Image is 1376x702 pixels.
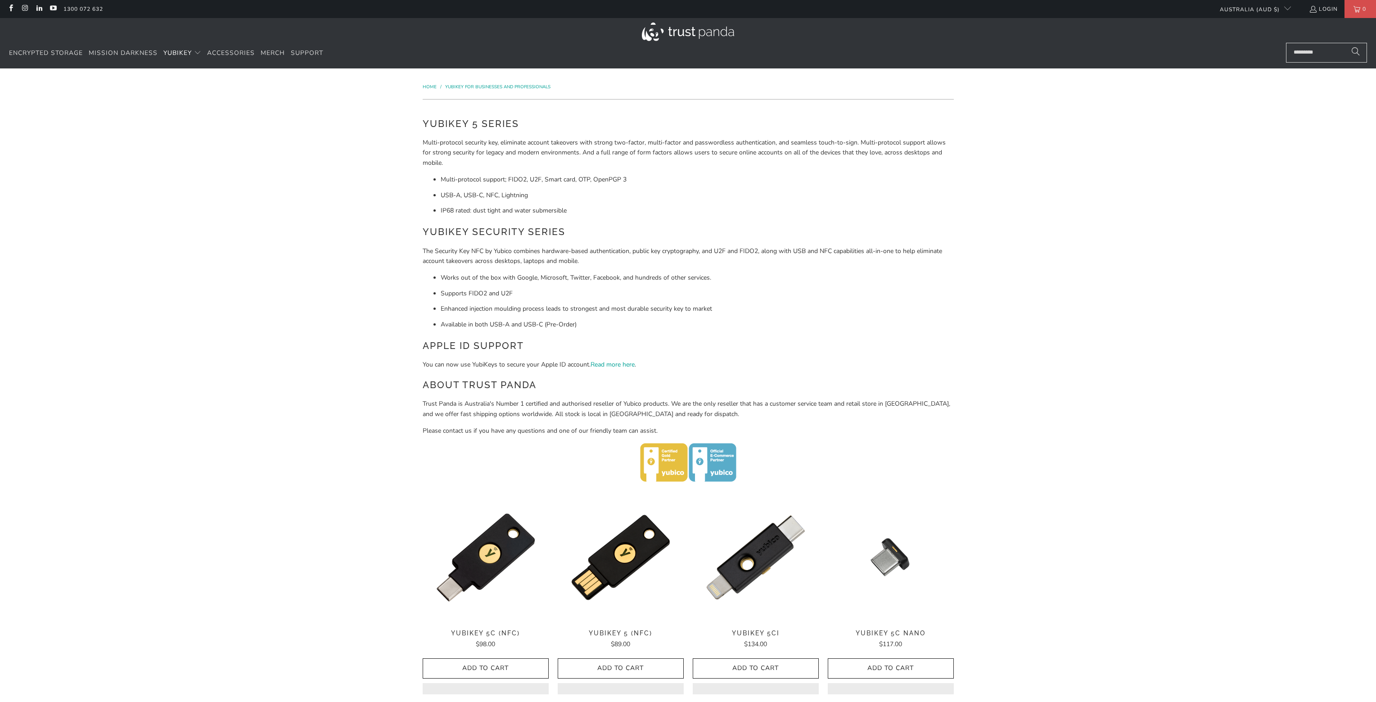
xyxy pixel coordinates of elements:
[441,289,954,299] li: Supports FIDO2 and U2F
[558,494,684,620] img: YubiKey 5 (NFC) - Trust Panda
[1309,4,1338,14] a: Login
[423,399,954,419] p: Trust Panda is Australia's Number 1 certified and authorised reseller of Yubico products. We are ...
[744,640,767,648] span: $134.00
[423,494,549,620] img: YubiKey 5C (NFC) - Trust Panda
[9,43,83,64] a: Encrypted Storage
[432,665,539,672] span: Add to Cart
[445,84,550,90] a: YubiKey for Businesses and Professionals
[261,49,285,57] span: Merch
[63,4,103,14] a: 1300 072 632
[558,630,684,649] a: YubiKey 5 (NFC) $89.00
[423,84,437,90] span: Home
[558,630,684,637] span: YubiKey 5 (NFC)
[828,494,954,620] a: YubiKey 5C Nano - Trust Panda YubiKey 5C Nano - Trust Panda
[423,494,549,620] a: YubiKey 5C (NFC) - Trust Panda YubiKey 5C (NFC) - Trust Panda
[879,640,902,648] span: $117.00
[828,630,954,637] span: YubiKey 5C Nano
[423,360,954,370] p: You can now use YubiKeys to secure your Apple ID account. .
[441,273,954,283] li: Works out of the box with Google, Microsoft, Twitter, Facebook, and hundreds of other services.
[441,206,954,216] li: IP68 rated: dust tight and water submersible
[567,665,674,672] span: Add to Cart
[423,225,954,239] h2: YubiKey Security Series
[1344,43,1367,63] button: Search
[423,658,549,679] button: Add to Cart
[441,304,954,314] li: Enhanced injection moulding process leads to strongest and most durable security key to market
[558,658,684,679] button: Add to Cart
[828,494,954,620] img: YubiKey 5C Nano - Trust Panda
[207,49,255,57] span: Accessories
[9,43,323,64] nav: Translation missing: en.navigation.header.main_nav
[828,630,954,649] a: YubiKey 5C Nano $117.00
[207,43,255,64] a: Accessories
[1286,43,1367,63] input: Search...
[261,43,285,64] a: Merch
[291,49,323,57] span: Support
[423,246,954,267] p: The Security Key NFC by Yubico combines hardware-based authentication, public key cryptography, a...
[441,190,954,200] li: USB-A, USB-C, NFC, Lightning
[423,630,549,649] a: YubiKey 5C (NFC) $98.00
[476,640,495,648] span: $98.00
[423,378,954,392] h2: About Trust Panda
[693,494,819,620] img: YubiKey 5Ci - Trust Panda
[693,630,819,637] span: YubiKey 5Ci
[9,49,83,57] span: Encrypted Storage
[440,84,442,90] span: /
[89,43,158,64] a: Mission Darkness
[693,630,819,649] a: YubiKey 5Ci $134.00
[163,43,201,64] summary: YubiKey
[441,175,954,185] li: Multi-protocol support; FIDO2, U2F, Smart card, OTP, OpenPGP 3
[611,640,630,648] span: $89.00
[558,494,684,620] a: YubiKey 5 (NFC) - Trust Panda YubiKey 5 (NFC) - Trust Panda
[21,5,28,13] a: Trust Panda Australia on Instagram
[7,5,14,13] a: Trust Panda Australia on Facebook
[837,665,944,672] span: Add to Cart
[423,138,954,168] p: Multi-protocol security key, eliminate account takeovers with strong two-factor, multi-factor and...
[291,43,323,64] a: Support
[642,23,734,41] img: Trust Panda Australia
[89,49,158,57] span: Mission Darkness
[693,494,819,620] a: YubiKey 5Ci - Trust Panda YubiKey 5Ci - Trust Panda
[423,84,438,90] a: Home
[163,49,192,57] span: YubiKey
[49,5,57,13] a: Trust Panda Australia on YouTube
[423,630,549,637] span: YubiKey 5C (NFC)
[702,665,809,672] span: Add to Cart
[423,117,954,131] h2: YubiKey 5 Series
[591,360,635,369] a: Read more here
[35,5,43,13] a: Trust Panda Australia on LinkedIn
[828,658,954,679] button: Add to Cart
[423,339,954,353] h2: Apple ID Support
[693,658,819,679] button: Add to Cart
[441,320,954,330] li: Available in both USB-A and USB-C (Pre-Order)
[423,426,954,436] p: Please contact us if you have any questions and one of our friendly team can assist.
